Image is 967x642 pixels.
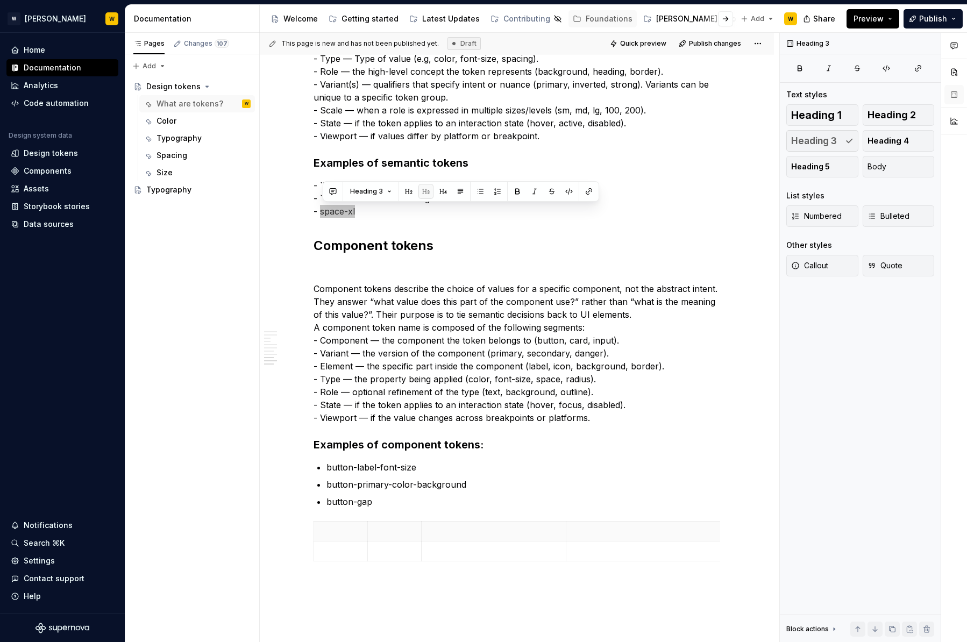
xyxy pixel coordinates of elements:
[6,198,118,215] a: Storybook stories
[129,181,255,198] a: Typography
[791,161,830,172] span: Heading 5
[326,461,720,474] p: button-label-font-size
[786,240,832,251] div: Other styles
[157,150,187,161] div: Spacing
[460,39,477,48] span: Draft
[863,255,935,276] button: Quote
[326,478,720,491] p: button-primary-color-background
[868,161,886,172] span: Body
[6,145,118,162] a: Design tokens
[139,112,255,130] a: Color
[639,10,741,27] a: [PERSON_NAME] Web
[6,588,118,605] button: Help
[786,622,838,637] div: Block actions
[868,110,916,120] span: Heading 2
[6,180,118,197] a: Assets
[6,41,118,59] a: Home
[863,205,935,227] button: Bulleted
[350,187,383,196] span: Heading 3
[919,13,947,24] span: Publish
[813,13,835,24] span: Share
[656,13,736,24] div: [PERSON_NAME] Web
[35,623,89,633] svg: Supernova Logo
[786,156,858,177] button: Heading 5
[314,282,720,424] p: Component tokens describe the choice of values for a specific component, not the abstract intent....
[157,133,202,144] div: Typography
[586,13,632,24] div: Foundations
[863,130,935,152] button: Heading 4
[863,104,935,126] button: Heading 2
[847,9,899,28] button: Preview
[786,190,824,201] div: List styles
[24,148,78,159] div: Design tokens
[314,155,720,170] h3: Examples of semantic tokens
[751,15,764,23] span: Add
[157,98,223,109] div: What are tokens?
[129,78,255,95] a: Design tokens
[345,184,396,199] button: Heading 3
[139,164,255,181] a: Size
[786,89,827,100] div: Text styles
[422,13,480,24] div: Latest Updates
[245,98,248,109] div: W
[868,135,909,146] span: Heading 4
[283,13,318,24] div: Welcome
[24,201,90,212] div: Storybook stories
[863,156,935,177] button: Body
[146,81,201,92] div: Design tokens
[314,237,720,254] h2: Component tokens
[6,570,118,587] button: Contact support
[6,59,118,76] a: Documentation
[314,39,720,142] p: - Type — Type of value (e.g, color, font-size, spacing). - Role — the high-level concept the toke...
[791,110,842,120] span: Heading 1
[314,437,720,452] h3: Examples of component tokens:
[607,36,671,51] button: Quick preview
[791,260,828,271] span: Callout
[8,12,20,25] div: W
[6,517,118,534] button: Notifications
[6,162,118,180] a: Components
[6,552,118,569] a: Settings
[689,39,741,48] span: Publish changes
[24,98,89,109] div: Code automation
[215,39,229,48] span: 107
[854,13,884,24] span: Preview
[109,15,115,23] div: W
[24,591,41,602] div: Help
[786,625,829,633] div: Block actions
[146,184,191,195] div: Typography
[266,10,322,27] a: Welcome
[868,211,909,222] span: Bulleted
[326,495,720,508] p: button-gap
[6,216,118,233] a: Data sources
[786,255,858,276] button: Callout
[676,36,746,51] button: Publish changes
[157,116,176,126] div: Color
[129,59,169,74] button: Add
[133,39,165,48] div: Pages
[24,538,65,548] div: Search ⌘K
[486,10,566,27] a: Contributing
[324,10,403,27] a: Getting started
[143,62,156,70] span: Add
[24,520,73,531] div: Notifications
[24,80,58,91] div: Analytics
[791,211,842,222] span: Numbered
[24,573,84,584] div: Contact support
[134,13,255,24] div: Documentation
[281,39,439,48] span: This page is new and has not been published yet.
[6,95,118,112] a: Code automation
[139,130,255,147] a: Typography
[24,45,45,55] div: Home
[786,205,858,227] button: Numbered
[184,39,229,48] div: Changes
[568,10,637,27] a: Foundations
[2,7,123,30] button: W[PERSON_NAME]W
[6,534,118,552] button: Search ⌘K
[904,9,963,28] button: Publish
[9,131,72,140] div: Design system data
[25,13,86,24] div: [PERSON_NAME]
[24,219,74,230] div: Data sources
[6,77,118,94] a: Analytics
